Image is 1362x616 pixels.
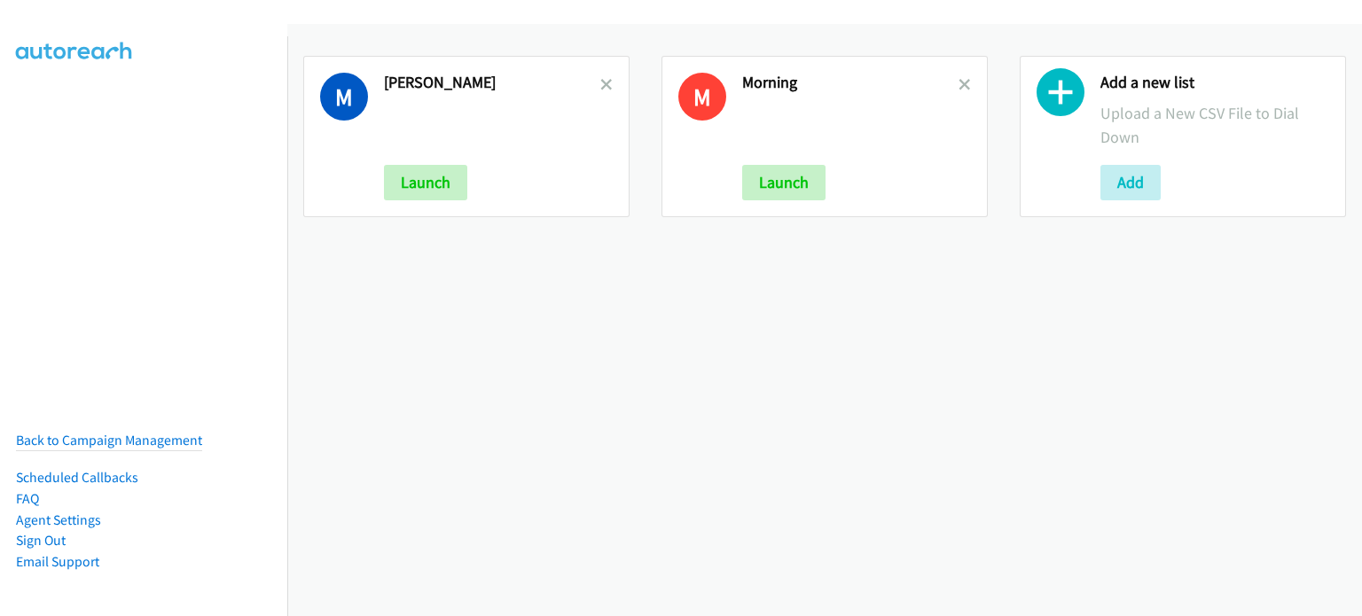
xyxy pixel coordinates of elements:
a: Back to Campaign Management [16,432,202,448]
h1: M [320,73,368,121]
h1: M [678,73,726,121]
button: Launch [384,165,467,200]
h2: [PERSON_NAME] [384,73,600,93]
button: Launch [742,165,826,200]
h2: Morning [742,73,959,93]
p: Upload a New CSV File to Dial Down [1100,101,1329,149]
a: FAQ [16,490,39,507]
a: Sign Out [16,532,66,549]
a: Agent Settings [16,511,101,528]
h2: Add a new list [1100,73,1329,93]
a: Scheduled Callbacks [16,469,138,486]
a: Email Support [16,553,99,570]
button: Add [1100,165,1161,200]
